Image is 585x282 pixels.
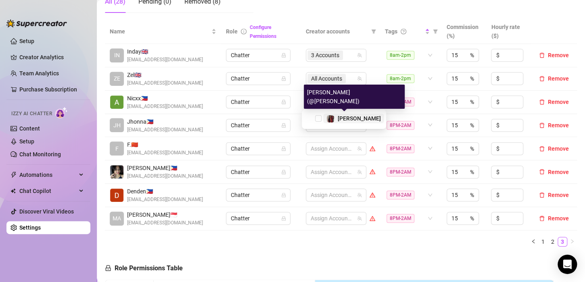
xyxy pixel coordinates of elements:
[387,191,414,199] span: 8PM-2AM
[387,74,414,83] span: 8am-2pm
[539,237,547,246] a: 1
[19,38,34,44] a: Setup
[307,50,343,60] span: 3 Accounts
[370,192,375,198] span: warning
[6,19,67,27] img: logo-BBDzfeDw.svg
[357,146,362,151] span: team
[281,216,286,221] span: lock
[127,219,203,227] span: [EMAIL_ADDRESS][DOMAIN_NAME]
[357,76,362,81] span: team
[531,239,536,244] span: left
[127,70,203,79] span: Zel 🇬🇧
[19,83,84,96] a: Purchase Subscription
[127,47,203,56] span: Inday 🇬🇧
[548,75,569,82] span: Remove
[548,169,569,175] span: Remove
[19,185,77,197] span: Chat Copilot
[536,50,572,60] button: Remove
[567,237,577,247] button: right
[431,25,439,37] span: filter
[387,168,414,176] span: 8PM-2AM
[370,25,378,37] span: filter
[401,29,406,34] span: question-circle
[114,51,120,60] span: IN
[250,25,276,39] a: Configure Permissions
[539,122,545,128] span: delete
[338,115,381,122] span: [PERSON_NAME]
[281,123,286,128] span: lock
[536,167,572,177] button: Remove
[548,192,569,198] span: Remove
[385,27,397,36] span: Tags
[371,29,376,34] span: filter
[370,216,375,221] span: warning
[370,169,375,174] span: warning
[529,237,538,247] li: Previous Page
[110,27,210,36] span: Name
[231,73,286,85] span: Chatter
[281,76,286,81] span: lock
[529,237,538,247] button: left
[281,53,286,58] span: lock
[127,164,203,172] span: [PERSON_NAME] 🇵🇭
[311,51,339,60] span: 3 Accounts
[113,214,121,223] span: MA
[127,149,203,157] span: [EMAIL_ADDRESS][DOMAIN_NAME]
[536,190,572,200] button: Remove
[19,151,61,158] a: Chat Monitoring
[110,95,123,109] img: Nicxx
[127,117,203,126] span: Jhonna 🇵🇭
[538,237,548,247] li: 1
[315,115,322,122] span: Select tree node
[442,19,487,44] th: Commission (%)
[281,100,286,104] span: lock
[539,216,545,221] span: delete
[433,29,438,34] span: filter
[113,121,121,130] span: JH
[486,19,531,44] th: Hourly rate ($)
[115,144,119,153] span: F
[357,193,362,197] span: team
[548,145,569,152] span: Remove
[127,140,203,149] span: F. 🇨🇳
[548,99,569,105] span: Remove
[281,170,286,174] span: lock
[19,224,41,231] a: Settings
[281,146,286,151] span: lock
[127,196,203,203] span: [EMAIL_ADDRESS][DOMAIN_NAME]
[387,144,414,153] span: 8PM-2AM
[357,170,362,174] span: team
[110,165,123,178] img: Joyce
[127,103,203,110] span: [EMAIL_ADDRESS][DOMAIN_NAME]
[105,19,221,44] th: Name
[127,94,203,103] span: Nicxx 🇵🇭
[19,208,74,215] a: Discover Viral Videos
[127,210,203,219] span: [PERSON_NAME] 🇸🇬
[304,85,405,109] div: [PERSON_NAME] (@[PERSON_NAME])
[536,144,572,153] button: Remove
[539,169,545,174] span: delete
[567,237,577,247] li: Next Page
[231,96,286,108] span: Chatter
[19,125,40,132] a: Content
[327,115,334,122] img: Valentina
[548,215,569,222] span: Remove
[10,172,17,178] span: thunderbolt
[110,189,123,202] img: Denden
[536,214,572,223] button: Remove
[387,51,414,60] span: 8am-2pm
[539,52,545,58] span: delete
[226,28,238,35] span: Role
[307,74,346,83] span: All Accounts
[19,70,59,77] a: Team Analytics
[558,255,577,274] div: Open Intercom Messenger
[536,120,572,130] button: Remove
[370,146,375,151] span: warning
[539,99,545,105] span: delete
[127,187,203,196] span: Denden 🇵🇭
[231,166,286,178] span: Chatter
[387,121,414,130] span: 8PM-2AM
[127,172,203,180] span: [EMAIL_ADDRESS][DOMAIN_NAME]
[231,212,286,224] span: Chatter
[231,189,286,201] span: Chatter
